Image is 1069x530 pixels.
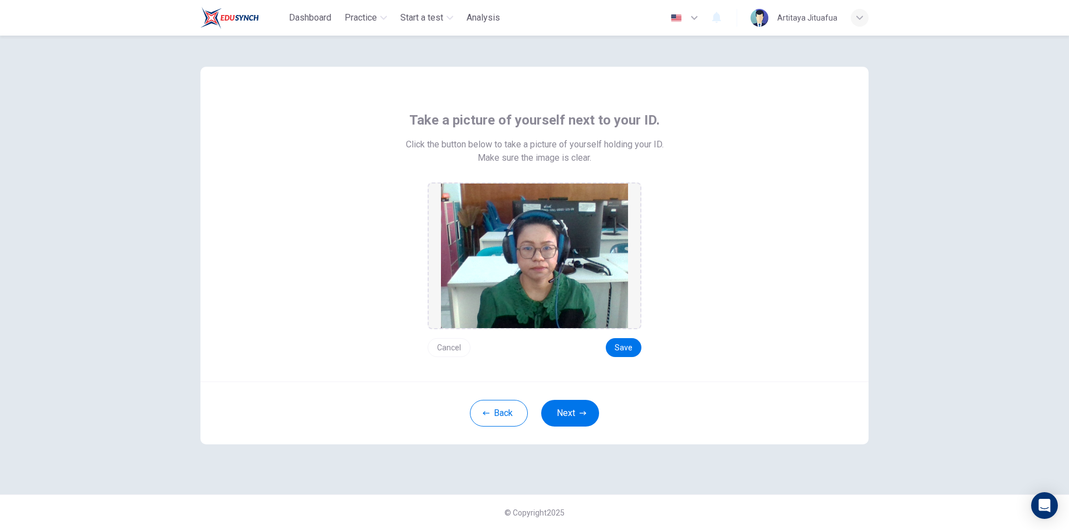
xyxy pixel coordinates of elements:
button: Next [541,400,599,427]
button: Practice [340,8,391,28]
button: Dashboard [285,8,336,28]
span: Make sure the image is clear. [478,151,591,165]
span: Dashboard [289,11,331,24]
button: Save [606,338,641,357]
button: Cancel [428,338,470,357]
img: en [669,14,683,22]
span: Click the button below to take a picture of yourself holding your ID. [406,138,664,151]
button: Analysis [462,8,504,28]
img: Train Test logo [200,7,259,29]
div: Open Intercom Messenger [1031,492,1058,519]
img: preview screemshot [441,184,628,328]
span: Analysis [467,11,500,24]
span: Start a test [400,11,443,24]
button: Start a test [396,8,458,28]
a: Train Test logo [200,7,285,29]
div: Artitaya Jituafua [777,11,837,24]
span: © Copyright 2025 [504,508,565,517]
button: Back [470,400,528,427]
span: Practice [345,11,377,24]
img: Profile picture [751,9,768,27]
span: Take a picture of yourself next to your ID. [409,111,660,129]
